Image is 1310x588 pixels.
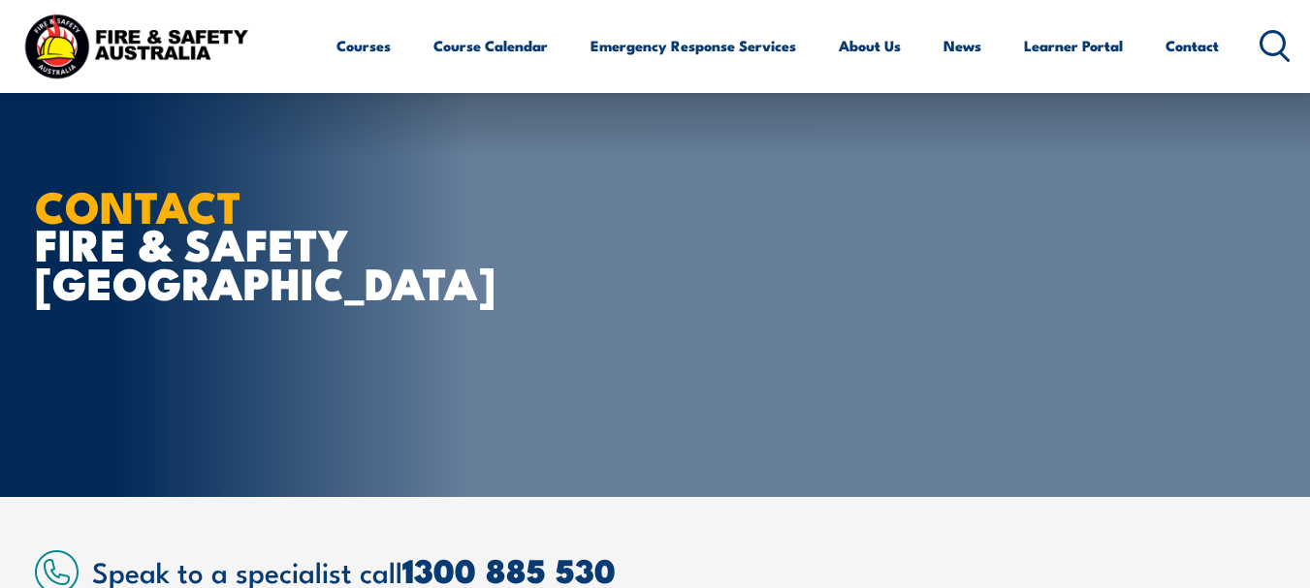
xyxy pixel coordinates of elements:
[433,22,548,69] a: Course Calendar
[839,22,901,69] a: About Us
[35,186,514,299] h1: FIRE & SAFETY [GEOGRAPHIC_DATA]
[1166,22,1219,69] a: Contact
[943,22,981,69] a: News
[336,22,391,69] a: Courses
[35,171,241,238] strong: CONTACT
[92,552,1276,588] h2: Speak to a specialist call
[591,22,796,69] a: Emergency Response Services
[1024,22,1123,69] a: Learner Portal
